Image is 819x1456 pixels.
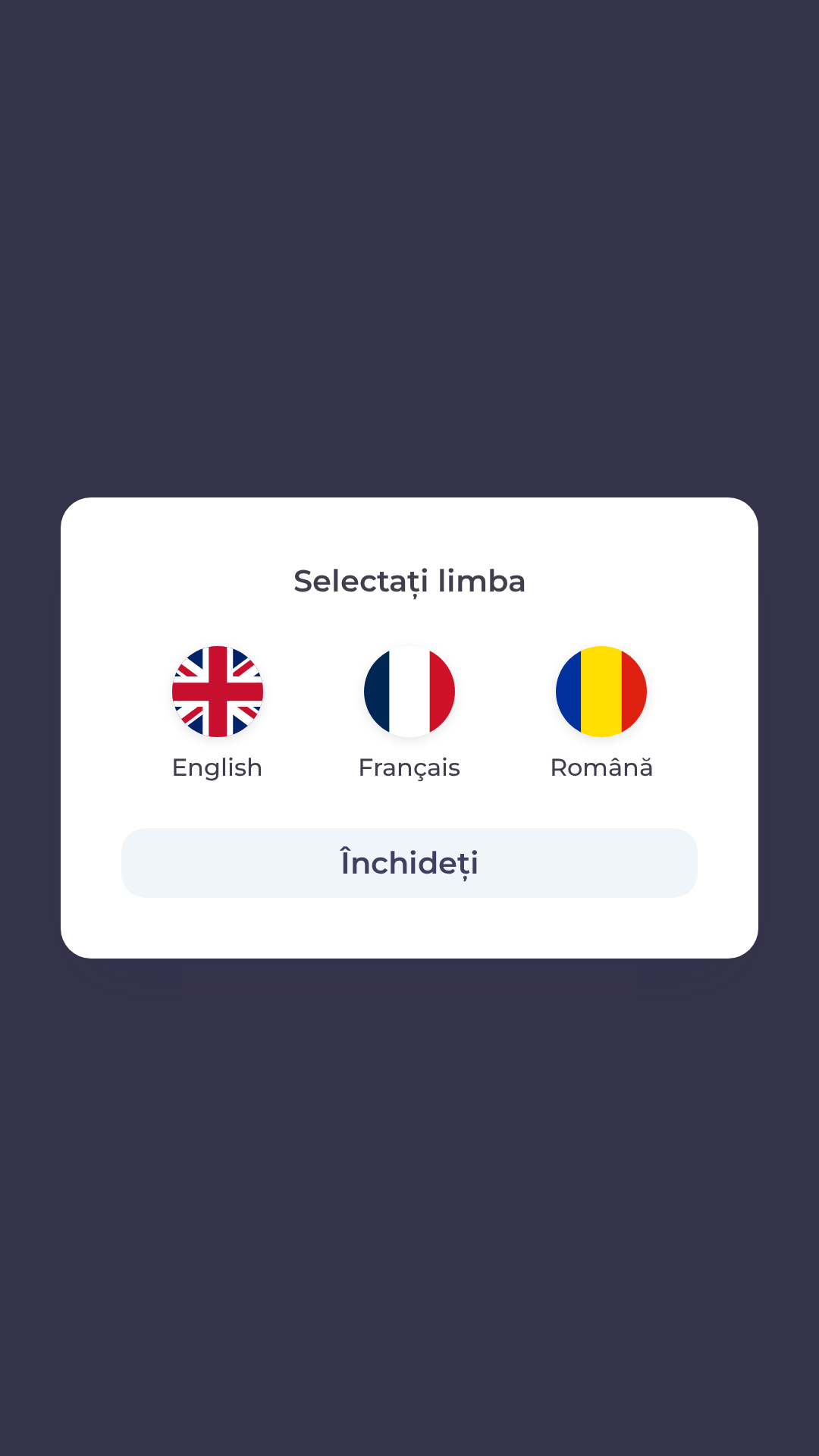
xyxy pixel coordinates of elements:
p: Selectați limba [121,558,698,604]
button: Français [322,634,497,798]
p: English [171,749,263,786]
img: fr flag [364,646,455,737]
button: English [135,634,300,798]
p: Română [550,749,654,786]
p: Français [358,749,460,786]
img: ro flag [556,646,647,737]
button: Închideți [121,828,698,898]
img: en flag [172,646,263,737]
button: Română [513,634,690,798]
